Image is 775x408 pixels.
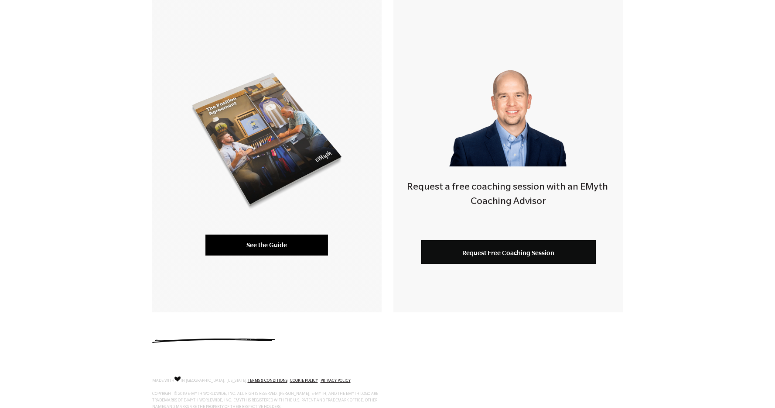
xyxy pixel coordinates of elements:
[290,379,318,383] a: COOKIE POLICY
[181,379,248,383] span: IN [GEOGRAPHIC_DATA], [US_STATE].
[421,240,596,264] a: Request Free Coaching Session
[174,376,181,382] img: Love
[248,379,287,383] a: TERMS & CONDITIONS
[321,379,351,383] a: PRIVACY POLICY
[178,64,356,221] img: position-agreement-mockup-1
[393,181,623,210] h4: Request a free coaching session with an EMyth Coaching Advisor
[205,235,328,256] a: See the Guide
[462,249,554,256] span: Request Free Coaching Session
[445,53,571,166] img: Smart-business-coach.png
[152,339,275,343] img: underline.svg
[152,379,174,383] span: MADE WITH
[731,366,775,408] iframe: Chat Widget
